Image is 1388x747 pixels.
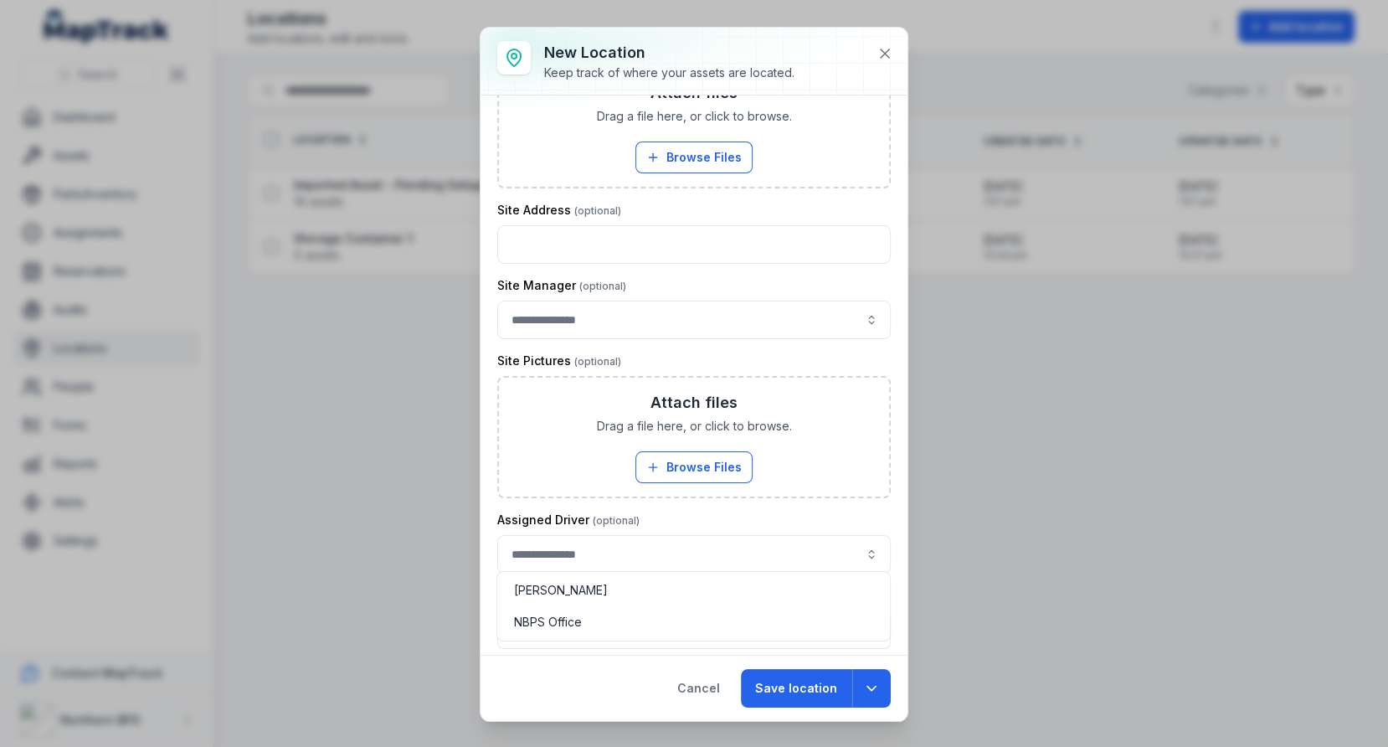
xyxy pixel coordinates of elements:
input: location-add:cf[ad2ca02f-9e6c-4afe-8b61-341f6d17c01f]-label [497,301,891,339]
input: location-add:cf[149ac8a9-c501-4e16-abdd-51885dd7f259]-label [497,535,891,574]
button: Browse Files [635,451,753,483]
h3: New location [544,41,794,64]
div: Keep track of where your assets are located. [544,64,794,81]
button: Browse Files [635,142,753,173]
span: NBPS Office [514,614,582,631]
label: Assigned Driver [497,512,640,528]
label: Site Manager [497,277,626,294]
span: [PERSON_NAME] [514,582,608,599]
span: Drag a file here, or click to browse. [597,108,792,125]
span: Drag a file here, or click to browse. [597,418,792,435]
h3: Attach files [650,391,738,415]
label: Site Pictures [497,353,621,369]
button: Cancel [663,669,734,708]
button: Save location [741,669,851,708]
label: Site Address [497,202,621,219]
